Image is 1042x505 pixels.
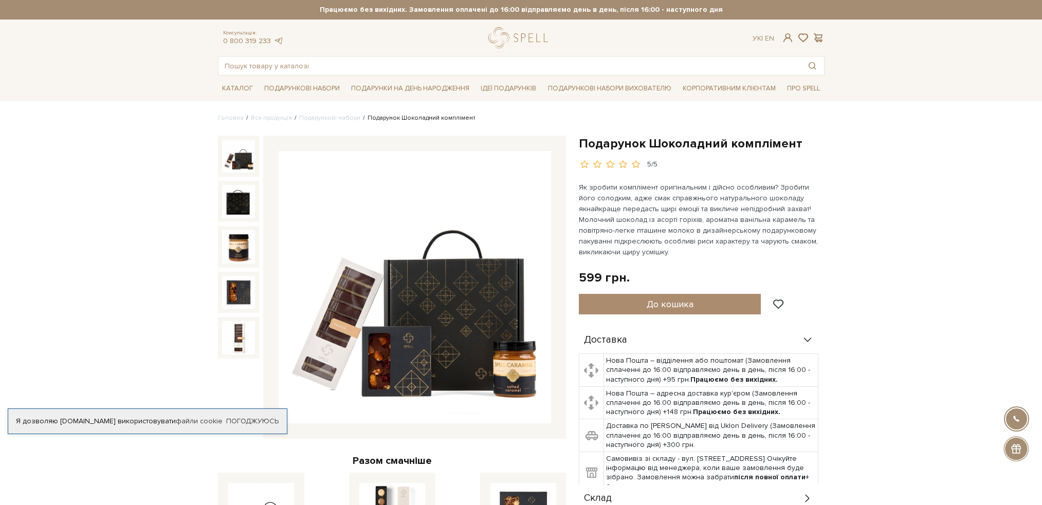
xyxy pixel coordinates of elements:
img: Подарунок Шоколадний комплімент [222,185,255,218]
a: Погоджуюсь [226,417,279,426]
button: Пошук товару у каталозі [800,57,824,75]
a: Ідеї подарунків [477,81,540,97]
div: 599 грн. [579,270,630,286]
td: Нова Пошта – відділення або поштомат (Замовлення сплаченні до 16:00 відправляємо день в день, піс... [604,354,818,387]
td: Нова Пошта – адресна доставка кур'єром (Замовлення сплаченні до 16:00 відправляємо день в день, п... [604,386,818,419]
h1: Подарунок Шоколадний комплімент [579,136,825,152]
img: Подарунок Шоколадний комплімент [279,151,551,423]
a: Корпоративним клієнтам [679,80,780,97]
button: До кошика [579,294,761,314]
span: До кошика [647,298,693,310]
a: файли cookie [176,417,223,425]
img: Подарунок Шоколадний комплімент [222,140,255,173]
b: після повної оплати [734,473,806,481]
a: Подарункові набори вихователю [544,80,675,97]
img: Подарунок Шоколадний комплімент [222,230,255,263]
img: Подарунок Шоколадний комплімент [222,321,255,354]
a: 0 800 319 233 [223,36,271,45]
a: Каталог [218,81,257,97]
div: Ук [753,34,774,43]
a: Подарункові набори [260,81,344,97]
b: Працюємо без вихідних. [693,407,780,416]
a: Подарункові набори [299,114,360,122]
a: Про Spell [783,81,824,97]
a: Вся продукція [251,114,292,122]
div: Разом смачніше [218,454,566,467]
div: Я дозволяю [DOMAIN_NAME] використовувати [8,417,287,426]
span: Доставка [584,335,627,345]
a: En [765,34,774,43]
b: Працюємо без вихідних. [690,375,778,384]
span: Консультація: [223,30,284,36]
input: Пошук товару у каталозі [218,57,800,75]
a: logo [488,27,553,48]
li: Подарунок Шоколадний комплімент [360,114,476,123]
a: telegram [273,36,284,45]
div: 5/5 [647,160,657,170]
span: Склад [584,494,612,503]
img: Подарунок Шоколадний комплімент [222,276,255,309]
td: Доставка по [PERSON_NAME] від Uklon Delivery (Замовлення сплаченні до 16:00 відправляємо день в д... [604,419,818,452]
td: Самовивіз зі складу - вул. [STREET_ADDRESS] Очікуйте інформацію від менеджера, коли ваше замовлен... [604,452,818,494]
span: | [761,34,763,43]
p: Як зробити комплімент оригінальним і дійсно особливим? Зробити його солодким, адже смак справжньо... [579,182,820,257]
a: Головна [218,114,244,122]
strong: Працюємо без вихідних. Замовлення оплачені до 16:00 відправляємо день в день, після 16:00 - насту... [218,5,825,14]
a: Подарунки на День народження [347,81,473,97]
